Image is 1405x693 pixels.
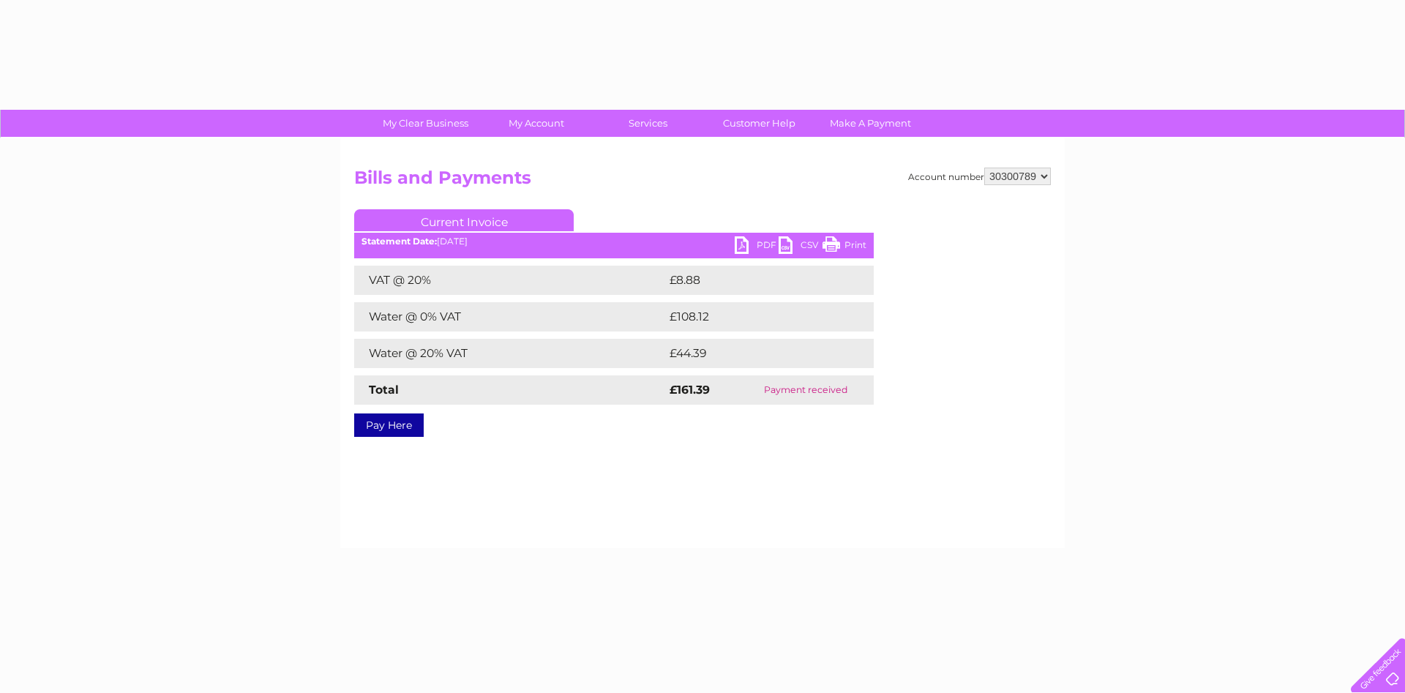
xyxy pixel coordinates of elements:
[823,236,866,258] a: Print
[810,110,931,137] a: Make A Payment
[670,383,710,397] strong: £161.39
[476,110,597,137] a: My Account
[738,375,874,405] td: Payment received
[354,413,424,437] a: Pay Here
[369,383,399,397] strong: Total
[908,168,1051,185] div: Account number
[588,110,708,137] a: Services
[699,110,820,137] a: Customer Help
[666,266,840,295] td: £8.88
[354,236,874,247] div: [DATE]
[354,168,1051,195] h2: Bills and Payments
[666,302,846,331] td: £108.12
[354,209,574,231] a: Current Invoice
[666,339,844,368] td: £44.39
[354,266,666,295] td: VAT @ 20%
[365,110,486,137] a: My Clear Business
[779,236,823,258] a: CSV
[735,236,779,258] a: PDF
[354,339,666,368] td: Water @ 20% VAT
[354,302,666,331] td: Water @ 0% VAT
[361,236,437,247] b: Statement Date:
